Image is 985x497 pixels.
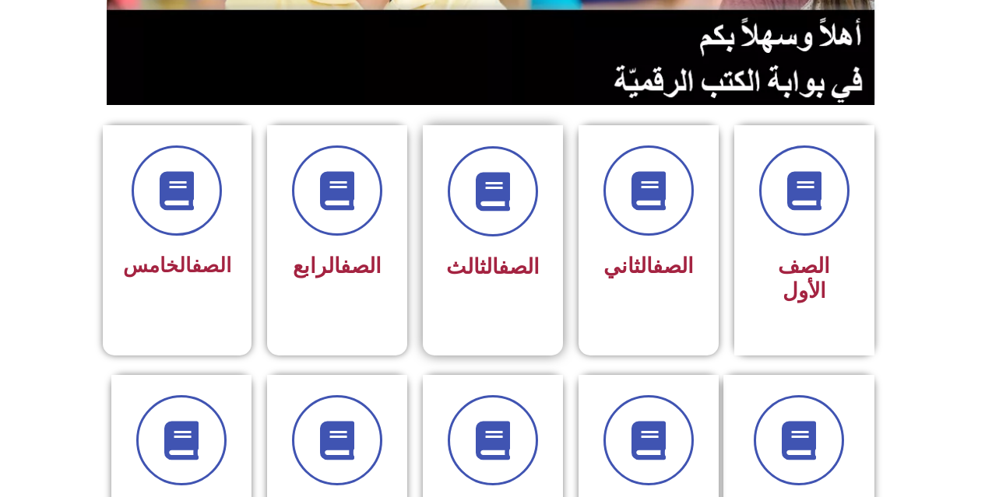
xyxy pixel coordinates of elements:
a: الصف [498,254,540,279]
span: الخامس [123,254,231,277]
a: الصف [653,254,694,278]
span: الثالث [446,254,540,279]
span: الثاني [603,254,694,278]
span: الصف الأول [778,254,830,303]
a: الصف [192,254,231,277]
a: الصف [340,254,382,278]
span: الرابع [293,254,382,278]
